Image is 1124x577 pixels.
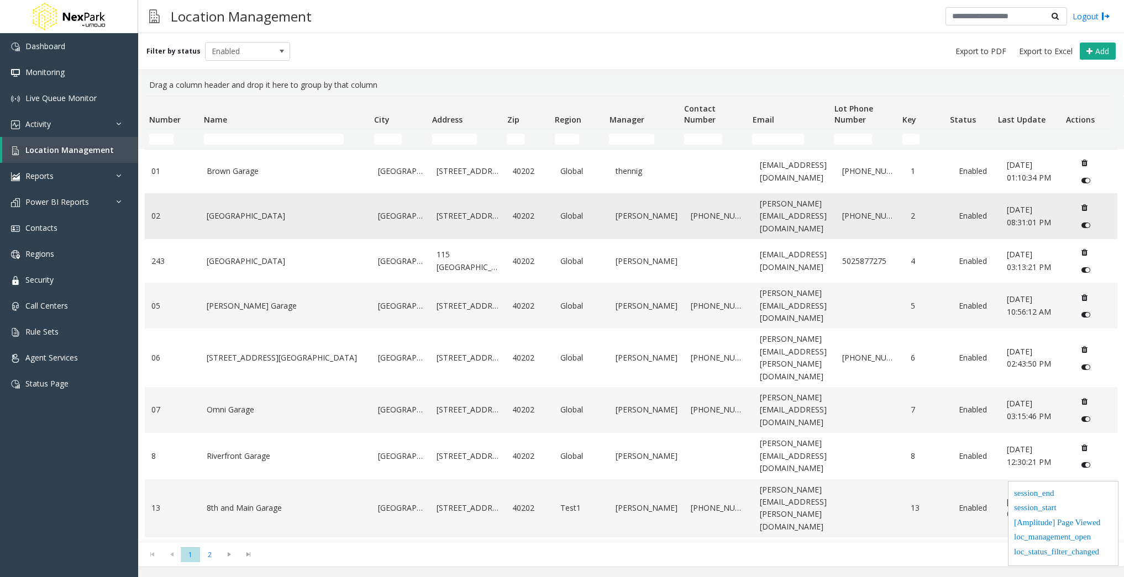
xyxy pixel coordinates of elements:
[241,550,256,559] span: Go to the last page
[616,210,678,222] a: [PERSON_NAME]
[560,255,602,267] a: Global
[437,210,499,222] a: [STREET_ADDRESS]
[616,300,678,312] a: [PERSON_NAME]
[752,134,804,145] input: Email Filter
[959,502,994,514] a: Enabled
[149,114,181,125] span: Number
[378,165,423,177] a: [GEOGRAPHIC_DATA]
[605,129,680,149] td: Manager Filter
[1007,398,1062,422] a: [DATE] 03:15:46 PM
[437,248,499,273] a: 115 [GEOGRAPHIC_DATA]
[1095,46,1109,56] span: Add
[25,352,78,363] span: Agent Services
[378,352,423,364] a: [GEOGRAPHIC_DATA]
[165,3,317,30] h3: Location Management
[1073,10,1110,22] a: Logout
[25,145,114,155] span: Location Management
[760,159,829,184] a: [EMAIL_ADDRESS][DOMAIN_NAME]
[151,502,193,514] a: 13
[1007,249,1051,272] span: [DATE] 03:13:21 PM
[11,380,20,389] img: 'icon'
[1014,501,1112,516] div: session_start
[207,210,365,222] a: [GEOGRAPHIC_DATA]
[25,274,54,285] span: Security
[378,502,423,514] a: [GEOGRAPHIC_DATA]
[1076,306,1096,324] button: Disable
[151,255,193,267] a: 243
[512,502,547,514] a: 40202
[151,352,193,364] a: 06
[760,333,829,383] a: [PERSON_NAME][EMAIL_ADDRESS][PERSON_NAME][DOMAIN_NAME]
[1076,172,1096,189] button: Disable
[1007,496,1051,519] span: [DATE] 01:37:55 PM
[25,67,65,77] span: Monitoring
[1076,456,1096,474] button: Disable
[2,137,138,163] a: Location Management
[432,134,477,145] input: Address Filter
[1007,293,1062,318] a: [DATE] 10:56:12 AM
[428,129,503,149] td: Address Filter
[760,437,829,474] a: [PERSON_NAME][EMAIL_ADDRESS][DOMAIN_NAME]
[25,119,51,129] span: Activity
[25,378,69,389] span: Status Page
[11,328,20,337] img: 'icon'
[1014,516,1112,531] div: [Amplitude] Page Viewed
[512,450,547,462] a: 40202
[207,502,365,514] a: 8th and Main Garage
[691,404,746,416] a: [PHONE_NUMBER]
[959,352,994,364] a: Enabled
[1076,243,1094,261] button: Delete
[374,114,390,125] span: City
[959,165,994,177] a: Enabled
[378,255,423,267] a: [GEOGRAPHIC_DATA]
[149,134,174,145] input: Number Filter
[560,165,602,177] a: Global
[1076,438,1094,456] button: Delete
[911,255,946,267] a: 4
[1076,410,1096,428] button: Disable
[25,248,54,259] span: Regions
[1007,248,1062,273] a: [DATE] 03:13:21 PM
[911,352,946,364] a: 6
[959,450,994,462] a: Enabled
[207,352,365,364] a: [STREET_ADDRESS][GEOGRAPHIC_DATA]
[1076,341,1094,358] button: Delete
[151,300,193,312] a: 05
[959,255,994,267] a: Enabled
[902,134,920,145] input: Key Filter
[512,210,547,222] a: 40202
[151,210,193,222] a: 02
[11,198,20,207] img: 'icon'
[760,287,829,324] a: [PERSON_NAME][EMAIL_ADDRESS][DOMAIN_NAME]
[219,547,239,562] span: Go to the next page
[555,134,579,145] input: Region Filter
[207,165,365,177] a: Brown Garage
[1076,288,1094,306] button: Delete
[616,255,678,267] a: [PERSON_NAME]
[993,129,1061,149] td: Last Update Filter
[955,46,1006,57] span: Export to PDF
[502,129,550,149] td: Zip Filter
[560,300,602,312] a: Global
[11,250,20,259] img: 'icon'
[829,129,897,149] td: Lot Phone Number Filter
[609,134,654,145] input: Manager Filter
[512,300,547,312] a: 40202
[616,450,678,462] a: [PERSON_NAME]
[560,352,602,364] a: Global
[1007,204,1051,227] span: [DATE] 08:31:01 PM
[145,129,199,149] td: Number Filter
[1062,129,1109,149] td: Actions Filter
[753,114,774,125] span: Email
[11,354,20,363] img: 'icon'
[432,114,463,125] span: Address
[748,129,829,149] td: Email Filter
[378,300,423,312] a: [GEOGRAPHIC_DATA]
[181,547,200,562] span: Page 1
[1007,398,1051,421] span: [DATE] 03:15:46 PM
[1007,204,1062,229] a: [DATE] 08:31:01 PM
[222,550,237,559] span: Go to the next page
[437,404,499,416] a: [STREET_ADDRESS]
[684,103,716,125] span: Contact Number
[1014,531,1112,546] div: loc_management_open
